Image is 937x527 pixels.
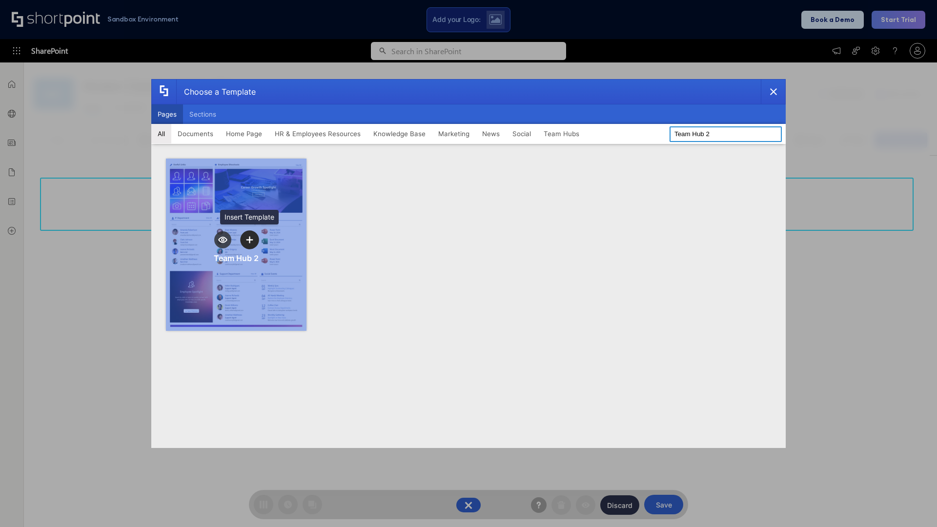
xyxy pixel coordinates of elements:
[506,124,537,143] button: Social
[151,124,171,143] button: All
[888,480,937,527] iframe: Chat Widget
[176,80,256,104] div: Choose a Template
[367,124,432,143] button: Knowledge Base
[670,126,782,142] input: Search
[268,124,367,143] button: HR & Employees Resources
[151,79,786,448] div: template selector
[432,124,476,143] button: Marketing
[151,104,183,124] button: Pages
[476,124,506,143] button: News
[214,253,259,263] div: Team Hub 2
[171,124,220,143] button: Documents
[537,124,586,143] button: Team Hubs
[220,124,268,143] button: Home Page
[183,104,223,124] button: Sections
